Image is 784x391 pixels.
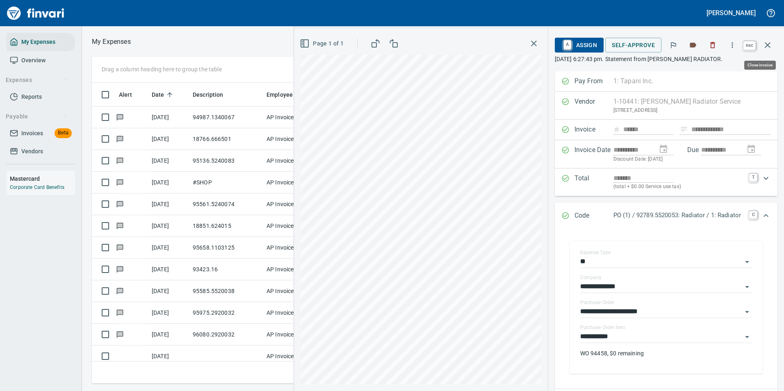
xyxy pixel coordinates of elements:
td: [DATE] [148,172,189,193]
td: 95136.5240083 [189,150,263,172]
td: [DATE] [148,259,189,280]
p: (total + $0.00 Service use tax) [613,183,744,191]
span: Alert [119,90,143,100]
span: Payable [6,111,68,122]
span: Employee [267,90,293,100]
span: My Expenses [21,37,55,47]
span: Expenses [6,75,68,85]
td: [DATE] [148,215,189,237]
td: 95975.2920032 [189,302,263,324]
span: Has messages [116,266,124,272]
td: [DATE] [148,346,189,367]
span: Has messages [116,180,124,185]
td: 18851.624015 [189,215,263,237]
a: Corporate Card Benefits [10,184,64,190]
span: Has messages [116,158,124,163]
p: My Expenses [92,37,131,47]
p: PO (1) / 92789.5520053: Radiator / 1: Radiator [613,211,744,220]
span: Has messages [116,201,124,207]
div: Expand [555,202,777,230]
button: Page 1 of 1 [298,36,347,51]
img: Finvari [5,3,66,23]
button: Discard [704,36,722,54]
td: [DATE] [148,107,189,128]
button: Flag [664,36,682,54]
a: esc [743,41,756,50]
span: Vendors [21,146,43,157]
td: AP Invoices [263,259,325,280]
h5: [PERSON_NAME] [707,9,756,17]
a: Vendors [7,142,75,161]
td: [DATE] [148,302,189,324]
p: [DATE] 6:27:43 pm. Statement from [PERSON_NAME] RADIATOR. [555,55,777,63]
td: AP Invoices [263,128,325,150]
td: 95585.5520038 [189,280,263,302]
button: [PERSON_NAME] [704,7,758,19]
td: AP Invoices [263,107,325,128]
span: Has messages [116,288,124,293]
label: Purchase Order [580,300,614,305]
td: 18766.666501 [189,128,263,150]
td: AP Invoices [263,324,325,346]
td: [DATE] [148,280,189,302]
span: Description [193,90,223,100]
td: [DATE] [148,128,189,150]
button: More [723,36,741,54]
button: Expenses [2,73,71,88]
td: 95658.1103125 [189,237,263,259]
button: Open [741,331,753,343]
p: Drag a column heading here to group the table [102,65,222,73]
a: Reports [7,88,75,106]
span: Page 1 of 1 [301,39,344,49]
button: Payable [2,109,71,124]
span: Employee [267,90,303,100]
span: Self-Approve [612,40,655,50]
span: Description [193,90,234,100]
span: Has messages [116,136,124,141]
span: Assign [561,38,597,52]
td: AP Invoices [263,172,325,193]
td: [DATE] [148,150,189,172]
button: Open [741,281,753,293]
span: Has messages [116,114,124,120]
button: Open [741,306,753,318]
button: Open [741,256,753,268]
td: AP Invoices [263,302,325,324]
span: Date [152,90,175,100]
td: AP Invoices [263,237,325,259]
a: My Expenses [7,33,75,51]
a: Overview [7,51,75,70]
span: Beta [55,128,72,138]
nav: breadcrumb [92,37,131,47]
label: Company [580,275,602,280]
span: Alert [119,90,132,100]
td: [DATE] [148,193,189,215]
td: AP Invoices [263,193,325,215]
td: AP Invoices [263,150,325,172]
span: Has messages [116,223,124,228]
td: AP Invoices [263,346,325,367]
p: WO 94458, $0 remaining [580,349,752,357]
p: Code [574,211,613,221]
label: Expense Type [580,250,611,255]
td: 96080.2920032 [189,324,263,346]
h6: Mastercard [10,174,75,183]
td: 94987.1340067 [189,107,263,128]
td: [DATE] [148,324,189,346]
p: Total [574,173,613,191]
span: Has messages [116,310,124,315]
a: C [749,211,757,219]
td: [DATE] [148,237,189,259]
span: Date [152,90,164,100]
button: Self-Approve [605,38,661,53]
span: Has messages [116,332,124,337]
td: 93423.16 [189,259,263,280]
div: Expand [555,168,777,196]
span: Reports [21,92,42,102]
a: T [749,173,757,182]
span: Overview [21,55,46,66]
span: Has messages [116,245,124,250]
button: Labels [684,36,702,54]
td: AP Invoices [263,280,325,302]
